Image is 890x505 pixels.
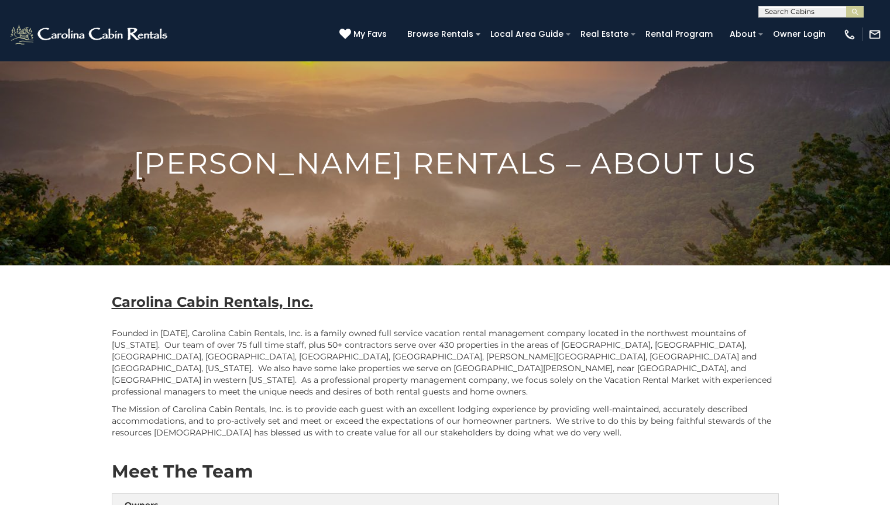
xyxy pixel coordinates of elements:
p: Founded in [DATE], Carolina Cabin Rentals, Inc. is a family owned full service vacation rental ma... [112,327,779,397]
b: Carolina Cabin Rentals, Inc. [112,293,313,310]
a: Rental Program [640,25,719,43]
a: Real Estate [575,25,634,43]
img: phone-regular-white.png [843,28,856,41]
a: Browse Rentals [401,25,479,43]
p: The Mission of Carolina Cabin Rentals, Inc. is to provide each guest with an excellent lodging ex... [112,403,779,438]
strong: Meet The Team [112,461,253,482]
span: My Favs [353,28,387,40]
a: My Favs [339,28,390,41]
a: About [724,25,762,43]
img: mail-regular-white.png [868,28,881,41]
img: White-1-2.png [9,23,171,46]
a: Local Area Guide [484,25,569,43]
a: Owner Login [767,25,831,43]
